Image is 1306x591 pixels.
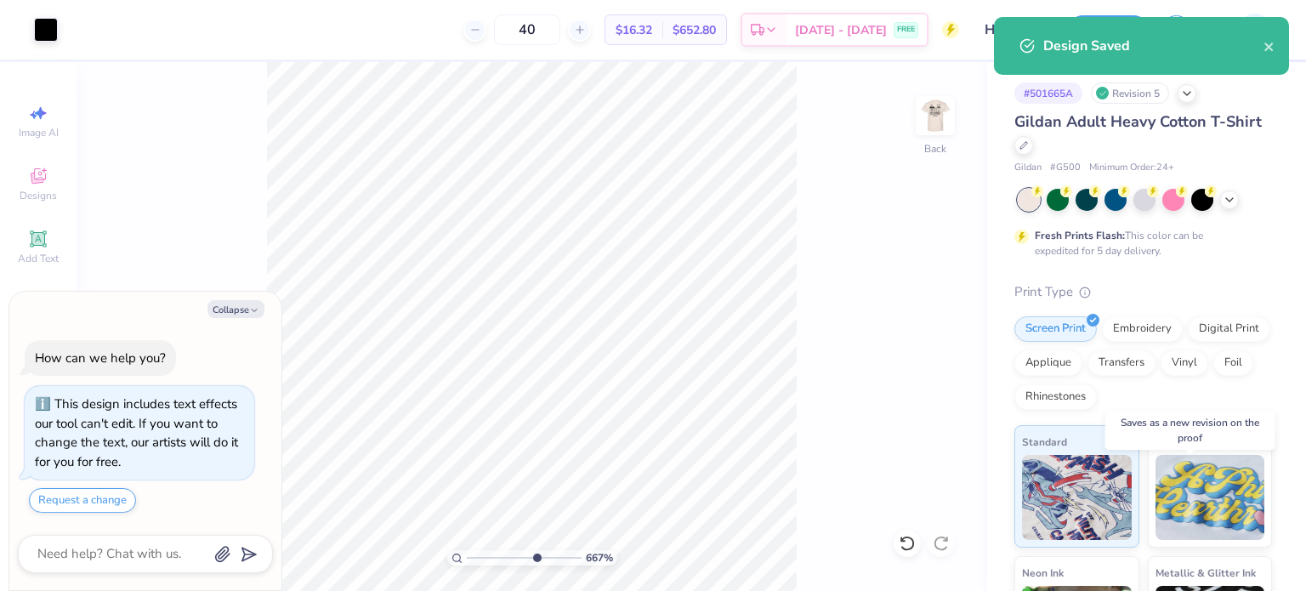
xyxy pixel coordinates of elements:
div: This design includes text effects our tool can't edit. If you want to change the text, our artist... [35,395,238,470]
span: Designs [20,189,57,202]
span: Image AI [19,126,59,139]
button: Request a change [29,488,136,513]
div: How can we help you? [35,349,166,367]
span: $652.80 [673,21,716,39]
span: 667 % [586,550,613,565]
span: Add Text [18,252,59,265]
div: Saves as a new revision on the proof [1105,411,1275,450]
input: – – [494,14,560,45]
span: Metallic & Glitter Ink [1156,564,1256,582]
span: FREE [897,24,915,36]
input: Untitled Design [972,13,1055,47]
button: close [1263,36,1275,56]
span: $16.32 [616,21,652,39]
span: [DATE] - [DATE] [795,21,887,39]
button: Collapse [207,300,264,318]
span: Neon Ink [1022,564,1064,582]
div: Design Saved [1043,36,1263,56]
